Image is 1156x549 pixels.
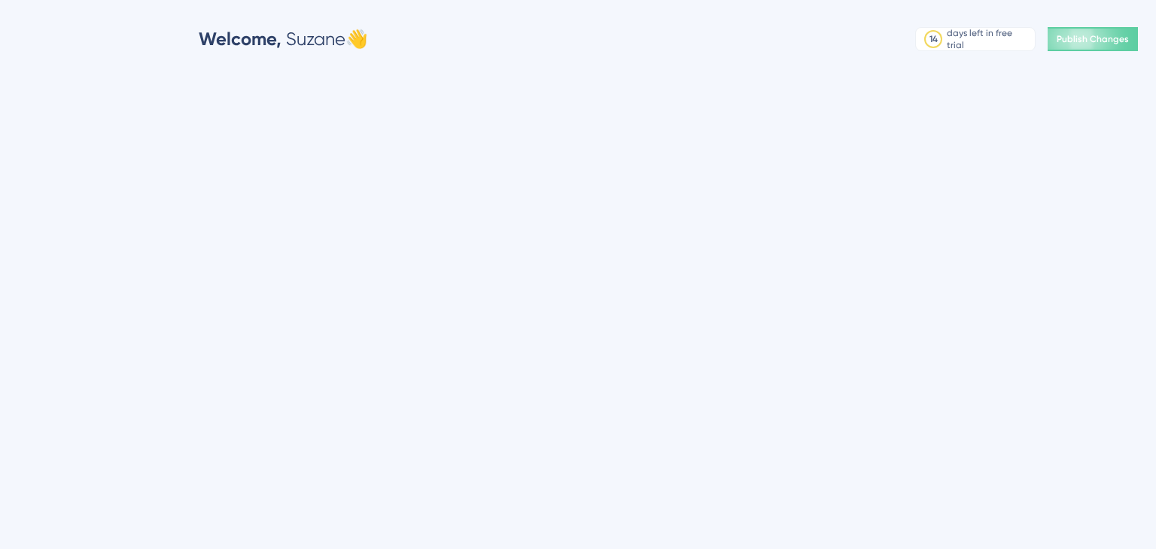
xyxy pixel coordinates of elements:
[199,28,281,50] span: Welcome,
[929,33,938,45] div: 14
[1057,33,1129,45] span: Publish Changes
[199,27,368,51] div: Suzane 👋
[1048,27,1138,51] button: Publish Changes
[947,27,1030,51] div: days left in free trial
